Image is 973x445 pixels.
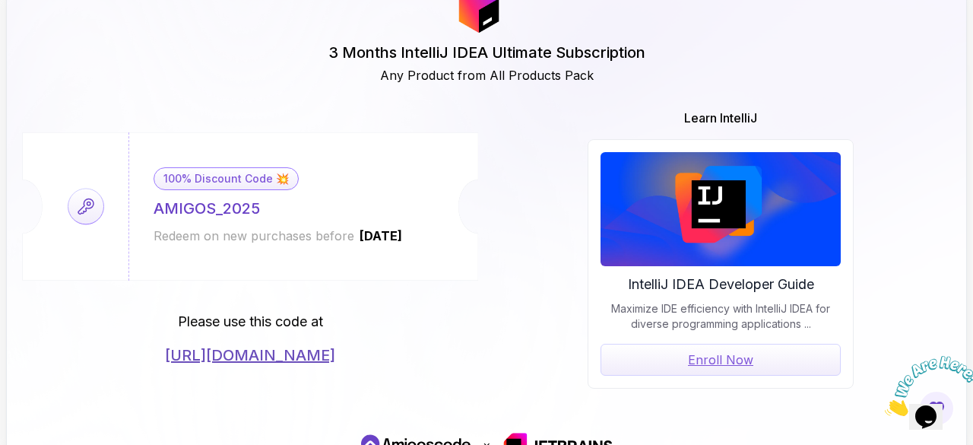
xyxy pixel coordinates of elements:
div: Redeem on new purchases before [154,227,404,245]
div: AMIGOS_2025 [154,198,260,219]
img: JetBrains Logo [601,152,841,266]
p: Maximize IDE efficiency with IntelliJ IDEA for diverse programming applications ... [601,301,841,332]
img: Chat attention grabber [6,6,100,66]
iframe: chat widget [879,350,973,422]
p: Please use this code at [178,311,323,332]
a: Enroll Now [601,344,841,376]
span: [DATE] [358,228,404,243]
h1: Learn IntelliJ [588,109,854,127]
a: [URL][DOMAIN_NAME] [165,345,335,366]
h2: IntelliJ IDEA Developer Guide [601,274,841,295]
div: 100% Discount Code 💥 [154,167,299,190]
h1: 3 Months IntelliJ IDEA Ultimate Subscription [328,42,645,63]
h2: Any Product from All Products Pack [380,66,594,84]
